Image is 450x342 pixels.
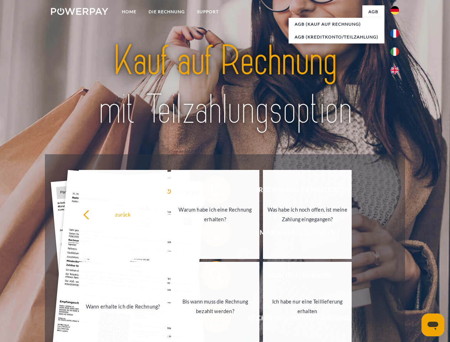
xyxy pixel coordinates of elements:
a: agb [362,5,384,18]
img: fr [390,29,399,38]
a: Was habe ich noch offen, ist meine Zahlung eingegangen? [263,170,352,259]
a: AGB (Kauf auf Rechnung) [289,18,384,31]
a: SUPPORT [191,5,225,18]
img: it [390,47,399,56]
a: Home [116,5,143,18]
a: AGB (Kreditkonto/Teilzahlung) [289,31,384,43]
div: Bis wann muss die Rechnung bezahlt werden? [175,297,255,316]
div: Ich habe nur eine Teillieferung erhalten [267,297,347,316]
div: Was habe ich noch offen, ist meine Zahlung eingegangen? [267,205,347,224]
div: Warum habe ich eine Rechnung erhalten? [175,205,255,224]
img: de [390,6,399,15]
img: logo-powerpay-white.svg [51,8,108,15]
div: zurück [83,209,163,219]
img: en [390,66,399,74]
div: Wann erhalte ich die Rechnung? [83,301,163,311]
a: DIE RECHNUNG [143,5,191,18]
img: title-powerpay_de.svg [68,34,382,136]
iframe: Schaltfläche zum Öffnen des Messaging-Fensters [421,313,444,336]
